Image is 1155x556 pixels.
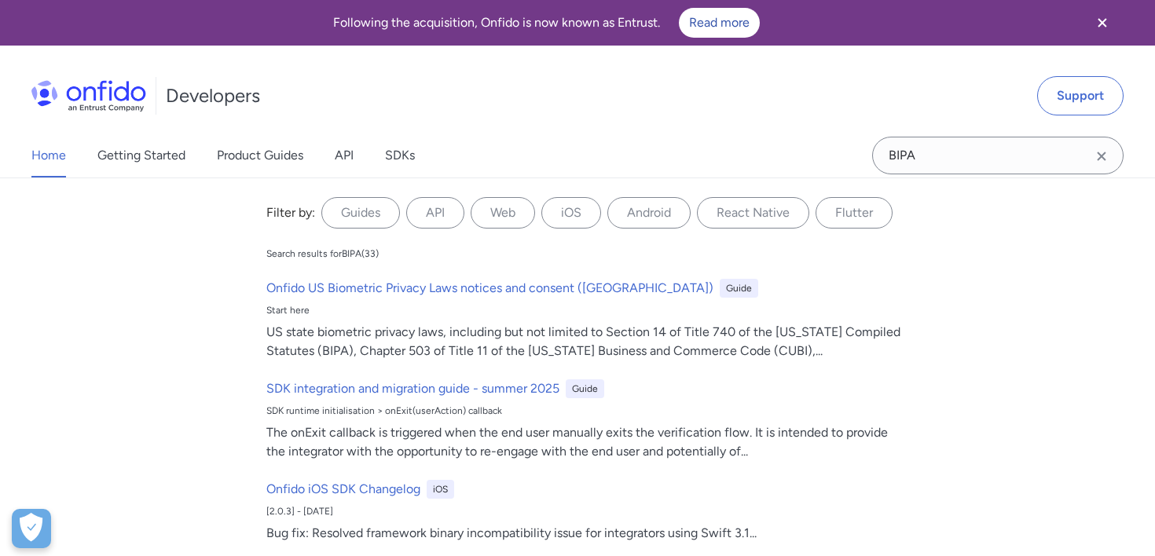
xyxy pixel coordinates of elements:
a: SDKs [385,134,415,177]
label: Flutter [816,197,893,229]
a: SDK integration and migration guide - summer 2025GuideSDK runtime initialisation > onExit(userAct... [260,373,907,467]
label: iOS [541,197,601,229]
div: Search results for BIPA ( 33 ) [266,247,379,260]
a: Home [31,134,66,177]
div: US state biometric privacy laws, including but not limited to Section 14 of Title 740 of the [US_... [266,323,901,360]
a: Support [1037,76,1124,115]
img: Onfido Logo [31,80,146,112]
h1: Developers [166,83,260,108]
div: Filter by: [266,203,315,222]
div: Guide [566,379,604,398]
a: Product Guides [217,134,303,177]
a: Onfido iOS SDK ChangelogiOS[2.0.3] - [DATE]Bug fix: Resolved framework binary incompatibility iss... [260,474,907,549]
a: Getting Started [97,134,185,177]
label: Guides [321,197,400,229]
svg: Clear search field button [1092,147,1111,166]
div: Cookie Preferences [12,509,51,548]
svg: Close banner [1093,13,1112,32]
div: [2.0.3] - [DATE] [266,505,901,518]
label: API [406,197,464,229]
div: iOS [427,480,454,499]
label: Android [607,197,691,229]
a: API [335,134,354,177]
input: Onfido search input field [872,137,1124,174]
h6: SDK integration and migration guide - summer 2025 [266,379,559,398]
div: SDK runtime initialisation > onExit(userAction) callback [266,404,901,417]
div: Bug fix: Resolved framework binary incompatibility issue for integrators using Swift 3.1 ... [266,524,901,543]
button: Close banner [1073,3,1131,42]
label: Web [471,197,535,229]
a: Onfido US Biometric Privacy Laws notices and consent ([GEOGRAPHIC_DATA])GuideStart hereUS state b... [260,273,907,367]
div: Start here [266,304,901,316]
div: Guide [720,279,758,298]
label: React Native [697,197,809,229]
div: Following the acquisition, Onfido is now known as Entrust. [19,8,1073,38]
button: Open Preferences [12,509,51,548]
a: Read more [679,8,760,38]
div: The onExit callback is triggered when the end user manually exits the verification flow. It is in... [266,423,901,461]
h6: Onfido iOS SDK Changelog [266,480,420,499]
h6: Onfido US Biometric Privacy Laws notices and consent ([GEOGRAPHIC_DATA]) [266,279,713,298]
